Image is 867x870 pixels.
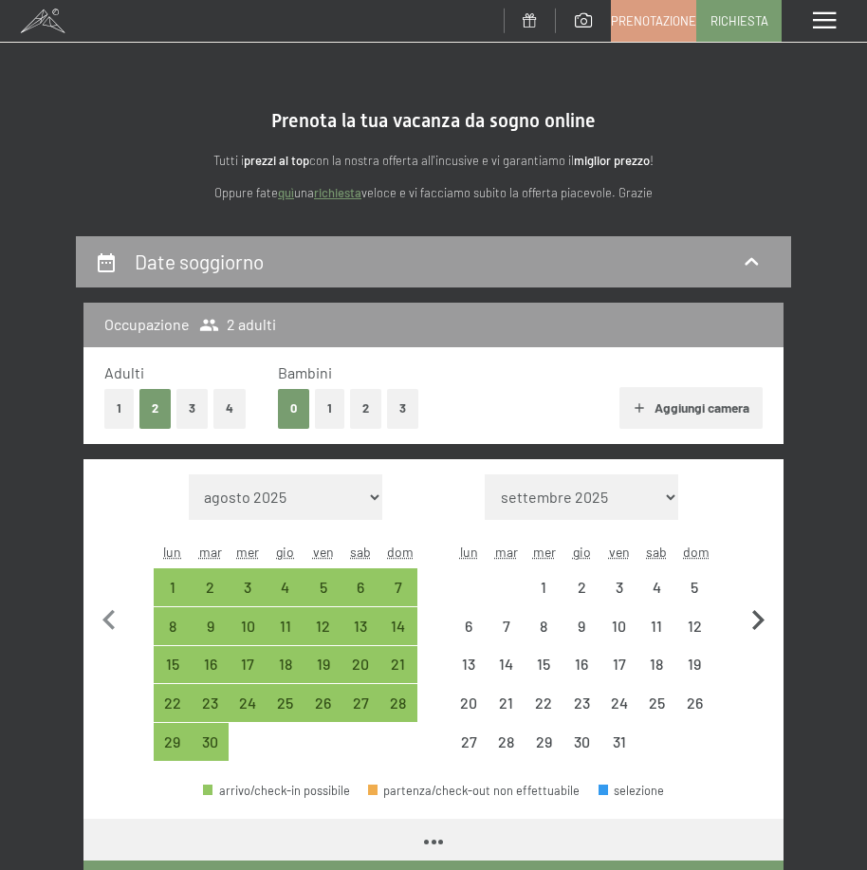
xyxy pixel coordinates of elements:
[675,607,713,645] div: Sun Oct 12 2025
[495,544,518,560] abbr: martedì
[192,723,230,761] div: arrivo/check-in possibile
[563,684,600,722] div: Thu Oct 23 2025
[313,544,334,560] abbr: venerdì
[156,580,190,614] div: 1
[350,389,381,428] button: 2
[154,646,192,684] div: Mon Sep 15 2025
[452,695,486,730] div: 20
[304,607,342,645] div: Fri Sep 12 2025
[638,646,676,684] div: arrivo/check-in non effettuabile
[176,389,208,428] button: 3
[450,684,488,722] div: Mon Oct 20 2025
[675,646,713,684] div: Sun Oct 19 2025
[306,619,341,653] div: 12
[602,619,636,653] div: 10
[387,544,414,560] abbr: domenica
[304,646,342,684] div: Fri Sep 19 2025
[192,684,230,722] div: arrivo/check-in possibile
[154,607,192,645] div: Mon Sep 08 2025
[677,580,711,614] div: 5
[564,695,599,730] div: 23
[304,568,342,606] div: arrivo/check-in possibile
[229,684,267,722] div: arrivo/check-in possibile
[488,684,526,722] div: arrivo/check-in non effettuabile
[341,607,379,645] div: arrivo/check-in possibile
[154,646,192,684] div: arrivo/check-in possibile
[268,657,303,691] div: 18
[450,607,488,645] div: Mon Oct 06 2025
[341,568,379,606] div: Sat Sep 06 2025
[306,580,341,614] div: 5
[489,695,524,730] div: 21
[489,619,524,653] div: 7
[194,734,228,768] div: 30
[489,734,524,768] div: 28
[638,646,676,684] div: Sat Oct 18 2025
[229,646,267,684] div: arrivo/check-in possibile
[304,646,342,684] div: arrivo/check-in possibile
[381,619,415,653] div: 14
[526,723,563,761] div: arrivo/check-in non effettuabile
[194,657,228,691] div: 16
[341,684,379,722] div: Sat Sep 27 2025
[526,607,563,645] div: Wed Oct 08 2025
[267,646,304,684] div: arrivo/check-in possibile
[600,723,638,761] div: Fri Oct 31 2025
[156,734,190,768] div: 29
[341,684,379,722] div: arrivo/check-in possibile
[526,607,563,645] div: arrivo/check-in non effettuabile
[599,785,665,797] div: selezione
[527,619,562,653] div: 8
[452,657,486,691] div: 13
[379,607,417,645] div: Sun Sep 14 2025
[368,785,581,797] div: partenza/check-out non effettuabile
[563,723,600,761] div: Thu Oct 30 2025
[452,619,486,653] div: 6
[192,723,230,761] div: Tue Sep 30 2025
[379,607,417,645] div: arrivo/check-in possibile
[563,607,600,645] div: Thu Oct 09 2025
[675,607,713,645] div: arrivo/check-in non effettuabile
[267,607,304,645] div: arrivo/check-in possibile
[350,544,371,560] abbr: sabato
[602,657,636,691] div: 17
[563,684,600,722] div: arrivo/check-in non effettuabile
[640,619,674,653] div: 11
[602,695,636,730] div: 24
[192,568,230,606] div: arrivo/check-in possibile
[600,646,638,684] div: Fri Oct 17 2025
[450,646,488,684] div: arrivo/check-in non effettuabile
[611,12,696,29] span: Prenotazione
[533,544,556,560] abbr: mercoledì
[231,657,265,691] div: 17
[154,723,192,761] div: arrivo/check-in possibile
[229,684,267,722] div: Wed Sep 24 2025
[194,695,228,730] div: 23
[527,734,562,768] div: 29
[343,619,378,653] div: 13
[343,657,378,691] div: 20
[564,619,599,653] div: 9
[89,474,129,762] button: Mese precedente
[379,568,417,606] div: arrivo/check-in possibile
[231,580,265,614] div: 3
[192,607,230,645] div: arrivo/check-in possibile
[156,619,190,653] div: 8
[341,568,379,606] div: arrivo/check-in possibile
[675,684,713,722] div: arrivo/check-in non effettuabile
[104,314,190,335] h3: Occupazione
[600,684,638,722] div: arrivo/check-in non effettuabile
[229,607,267,645] div: arrivo/check-in possibile
[450,723,488,761] div: arrivo/check-in non effettuabile
[343,580,378,614] div: 6
[675,568,713,606] div: arrivo/check-in non effettuabile
[267,684,304,722] div: arrivo/check-in possibile
[379,568,417,606] div: Sun Sep 07 2025
[619,387,763,429] button: Aggiungi camera
[229,568,267,606] div: arrivo/check-in possibile
[638,684,676,722] div: arrivo/check-in non effettuabile
[304,568,342,606] div: Fri Sep 05 2025
[489,657,524,691] div: 14
[675,646,713,684] div: arrivo/check-in non effettuabile
[192,646,230,684] div: Tue Sep 16 2025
